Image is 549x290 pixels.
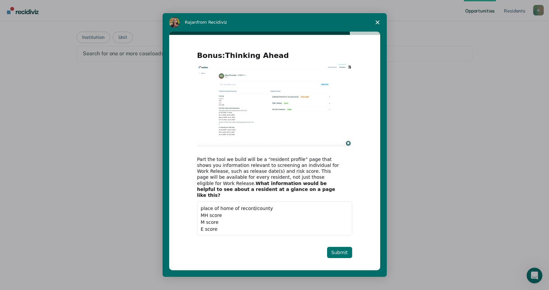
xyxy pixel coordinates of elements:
[225,51,289,60] b: Thinking Ahead
[197,201,352,235] textarea: Enter text...
[368,13,387,32] span: Close survey
[197,20,227,25] span: from Recidiviz
[197,51,352,64] h2: Bonus:
[197,181,335,198] b: What information would be helpful to see about a resident at a glance on a page like this?
[169,17,180,28] img: Profile image for Rajan
[327,247,352,258] button: Submit
[197,156,342,198] div: Part the tool we build will be a “resident profile” page that shows you information relevant to s...
[185,20,197,25] span: Rajan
